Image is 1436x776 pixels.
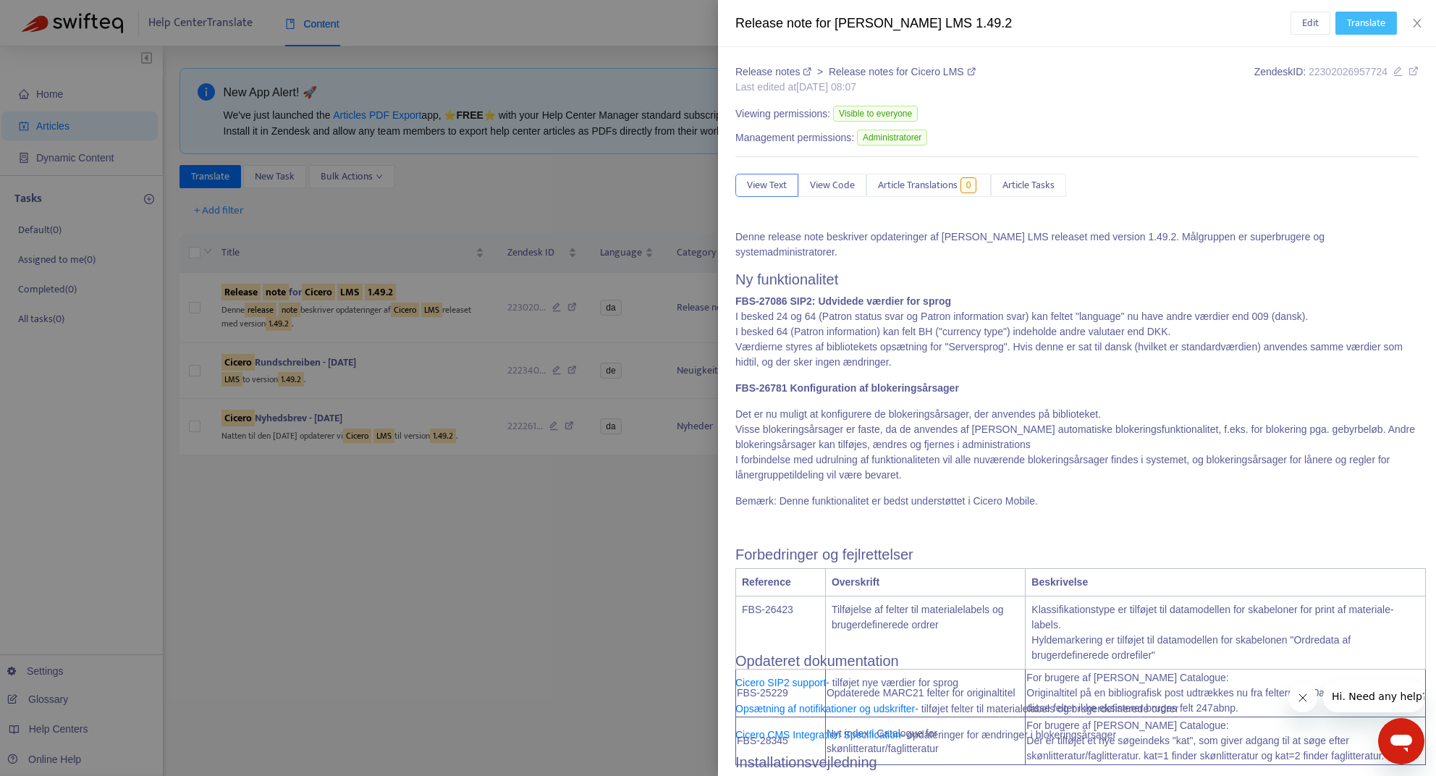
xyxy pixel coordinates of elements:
td: Klassifikationstype er tilføjet til datamodellen for skabeloner for print af materiale-labels. Hy... [1026,596,1426,670]
button: Article Translations0 [866,174,991,197]
span: Hi. Need any help? [9,10,104,22]
strong: Reference [742,576,791,588]
iframe: Stäng meddelande [1288,683,1317,712]
span: Administratorer [857,130,927,145]
iframe: Knapp för att öppna meddelandefönstret [1378,718,1424,764]
div: Zendesk ID: [1254,64,1419,95]
div: > [735,64,976,80]
strong: Beskrivelse [1031,576,1088,588]
h2: Installationsvejledning [735,754,1419,771]
button: View Text [735,174,798,197]
button: View Code [798,174,866,197]
strong: Overskrift [832,576,879,588]
p: Bemærk: Denne funktionalitet er bedst understøttet i Cicero Mobile. [735,494,1419,509]
span: 0 [960,177,977,193]
strong: FBS-26781 Konfiguration af blokeringsårsager [735,382,959,394]
td: Opdaterede MARC21 felter for originaltitel [825,670,1025,717]
div: Last edited at [DATE] 08:07 [735,80,976,95]
button: Close [1407,17,1427,30]
p: Denne release note beskriver opdateringer af [PERSON_NAME] LMS releaset med version 1.49.2. Målgr... [735,229,1419,260]
td: FBS-25229 [736,670,826,717]
p: - tilføjet felter til materialelabels og brugerdefinerede ordrer [735,701,1419,717]
td: For brugere af [PERSON_NAME] Catalogue: Originaltitel på en bibliografisk post udtrækkes nu fra f... [1026,670,1426,717]
span: Translate [1347,15,1385,31]
span: 22302026957724 [1309,66,1388,77]
iframe: Meddelande från företag [1323,680,1424,712]
h2: Forbedringer og fejlrettelser [735,546,1419,563]
span: Article Tasks [1002,177,1055,193]
span: Edit [1302,15,1319,31]
p: Det er nu muligt at konfigurere de blokeringsårsager, der anvendes på biblioteket. Visse blokerin... [735,407,1419,483]
p: I besked 24 og 64 (Patron status svar og Patron information svar) kan feltet "language" nu have a... [735,294,1419,370]
button: Edit [1291,12,1330,35]
span: Viewing permissions: [735,106,830,122]
a: Cicero CMS Integration Specification [735,729,901,741]
button: Translate [1335,12,1397,35]
a: Release notes [735,66,814,77]
td: FBS-26423 [736,596,826,670]
span: View Code [810,177,855,193]
p: - tilføjet nye værdier for sprog [735,675,1419,691]
a: Opsætning af notifikationer og udskrifter [735,703,915,714]
td: FBS-28345 [736,717,826,765]
p: - opdateringer for ændringer i blokeringsårsager [735,727,1419,743]
td: Tilføjelse af felter til materialelabels og brugerdefinerede ordrer [825,596,1025,670]
td: For brugere af [PERSON_NAME] Catalogue: Der er tilføjet et nye søgeindeks "kat", som giver adgang... [1026,717,1426,765]
span: View Text [747,177,787,193]
span: close [1411,17,1423,29]
span: Article Translations [878,177,958,193]
strong: FBS-27086 SIP2: Udvidede værdier for sprog [735,295,951,307]
a: Cicero SIP2 support [735,677,826,688]
button: Article Tasks [991,174,1066,197]
a: Release notes for Cicero LMS [829,66,976,77]
span: Management permissions: [735,130,854,145]
h2: Ny funktionalitet [735,271,1419,288]
div: Release note for [PERSON_NAME] LMS 1.49.2 [735,14,1291,33]
span: Visible to everyone [833,106,918,122]
h2: Opdateret dokumentation [735,652,1419,670]
td: Nyt index i Catalogue for skønlitteratur/faglitteratur [825,717,1025,765]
